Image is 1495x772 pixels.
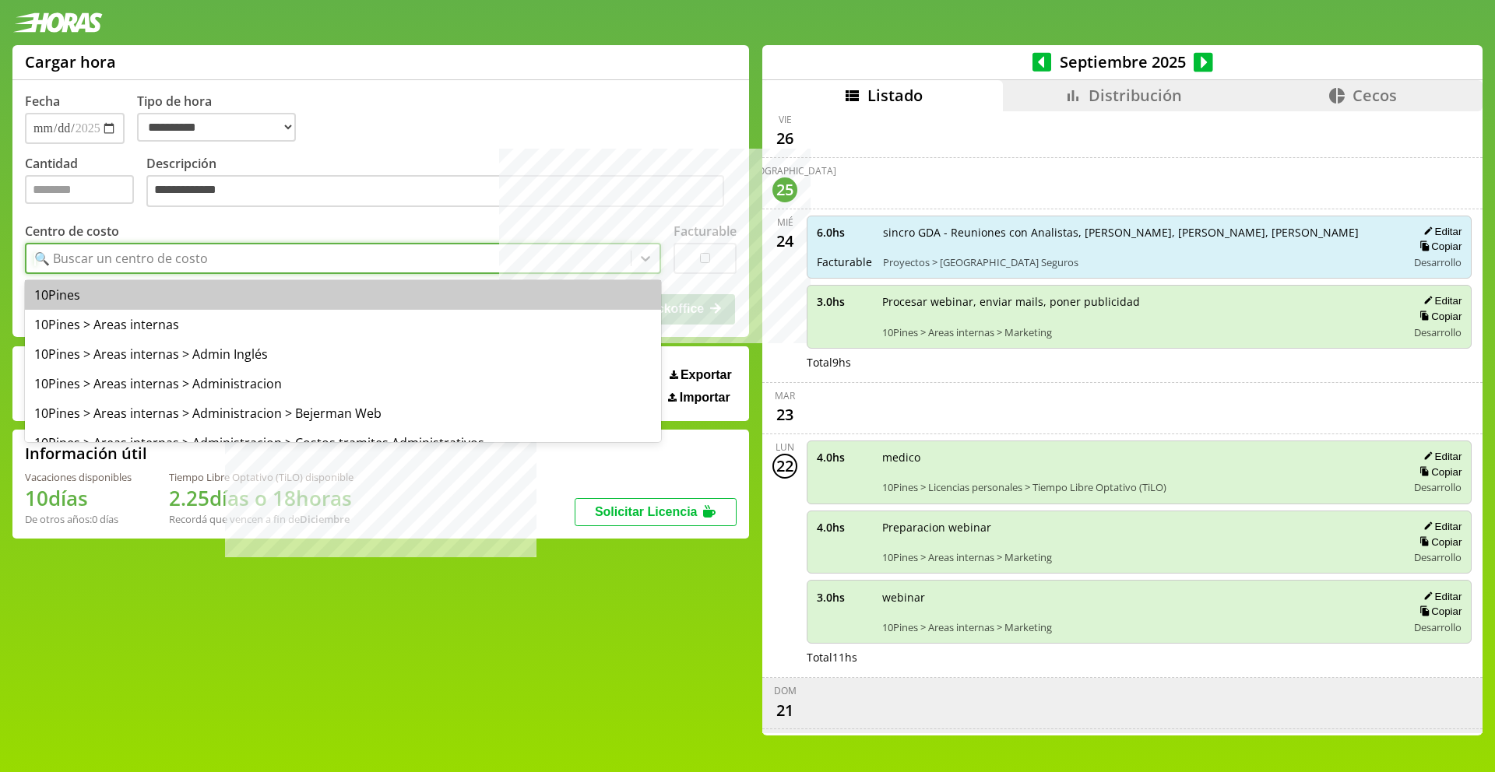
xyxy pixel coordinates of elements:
button: Editar [1419,520,1462,533]
button: Exportar [665,367,737,383]
h1: Cargar hora [25,51,116,72]
button: Solicitar Licencia [575,498,737,526]
span: Solicitar Licencia [595,505,698,518]
button: Copiar [1415,240,1462,253]
span: 3.0 hs [817,294,871,309]
span: Desarrollo [1414,480,1462,494]
div: 10Pines > Areas internas > Admin Inglés [25,339,661,369]
span: Procesar webinar, enviar mails, poner publicidad [882,294,1396,309]
span: 4.0 hs [817,450,871,465]
div: vie [779,113,792,126]
span: Desarrollo [1414,325,1462,339]
div: 10Pines > Areas internas > Administracion > Bejerman Web [25,398,661,428]
div: 10Pines [25,280,661,310]
label: Cantidad [25,155,146,212]
div: 21 [772,697,797,722]
span: Proyectos > [GEOGRAPHIC_DATA] Seguros [883,255,1396,269]
div: 25 [772,177,797,202]
span: Cecos [1353,85,1397,106]
div: 🔍 Buscar un centro de costo [34,250,208,267]
div: dom [774,684,797,697]
div: 10Pines > Areas internas [25,310,661,339]
div: 23 [772,402,797,427]
button: Editar [1419,225,1462,238]
div: 10Pines > Areas internas > Administracion [25,369,661,398]
div: Vacaciones disponibles [25,470,132,484]
span: medico [882,450,1396,465]
span: Facturable [817,254,872,269]
span: Desarrollo [1414,255,1462,269]
div: De otros años: 0 días [25,512,132,526]
label: Facturable [674,223,737,240]
button: Copiar [1415,535,1462,549]
textarea: Descripción [146,175,724,208]
div: 22 [772,454,797,479]
div: 26 [772,126,797,151]
span: 6.0 hs [817,225,872,240]
span: 3.0 hs [817,590,871,605]
span: webinar [882,590,1396,605]
label: Centro de costo [25,223,119,240]
span: Desarrollo [1414,620,1462,634]
div: 10Pines > Areas internas > Administracion > Costos tramites Administrativos [25,428,661,458]
input: Cantidad [25,175,134,204]
div: Tiempo Libre Optativo (TiLO) disponible [169,470,354,484]
img: logotipo [12,12,103,33]
span: Distribución [1089,85,1182,106]
label: Tipo de hora [137,93,308,144]
b: Diciembre [300,512,350,526]
button: Copiar [1415,310,1462,323]
button: Editar [1419,294,1462,307]
button: Copiar [1415,605,1462,618]
span: Preparacion webinar [882,520,1396,535]
select: Tipo de hora [137,113,296,142]
span: 10Pines > Areas internas > Marketing [882,325,1396,339]
button: Editar [1419,590,1462,603]
span: Desarrollo [1414,550,1462,564]
label: Descripción [146,155,737,212]
span: 10Pines > Areas internas > Marketing [882,550,1396,564]
span: sincro GDA - Reuniones con Analistas, [PERSON_NAME], [PERSON_NAME], [PERSON_NAME] [883,225,1396,240]
div: 24 [772,229,797,254]
button: Copiar [1415,465,1462,479]
h2: Información útil [25,443,147,464]
div: mar [775,389,795,402]
div: Recordá que vencen a fin de [169,512,354,526]
span: 10Pines > Licencias personales > Tiempo Libre Optativo (TiLO) [882,480,1396,494]
h1: 10 días [25,484,132,512]
div: mié [777,216,793,229]
span: Listado [867,85,923,106]
h1: 2.25 días o 18 horas [169,484,354,512]
div: Total 11 hs [807,650,1472,665]
div: scrollable content [762,111,1483,733]
span: Septiembre 2025 [1051,51,1194,72]
span: 4.0 hs [817,520,871,535]
div: Total 9 hs [807,355,1472,370]
span: Exportar [681,368,732,382]
div: lun [776,440,794,454]
label: Fecha [25,93,60,110]
span: 10Pines > Areas internas > Marketing [882,620,1396,634]
div: [DEMOGRAPHIC_DATA] [733,164,836,177]
span: Importar [680,391,730,405]
button: Editar [1419,450,1462,463]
